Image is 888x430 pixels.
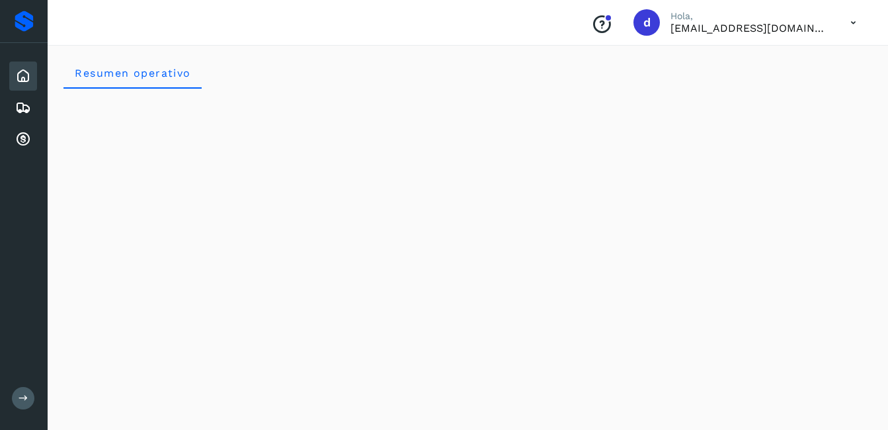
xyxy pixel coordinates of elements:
[9,125,37,154] div: Cuentas por cobrar
[670,22,829,34] p: dcordero@grupoterramex.com
[9,62,37,91] div: Inicio
[74,67,191,79] span: Resumen operativo
[670,11,829,22] p: Hola,
[9,93,37,122] div: Embarques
